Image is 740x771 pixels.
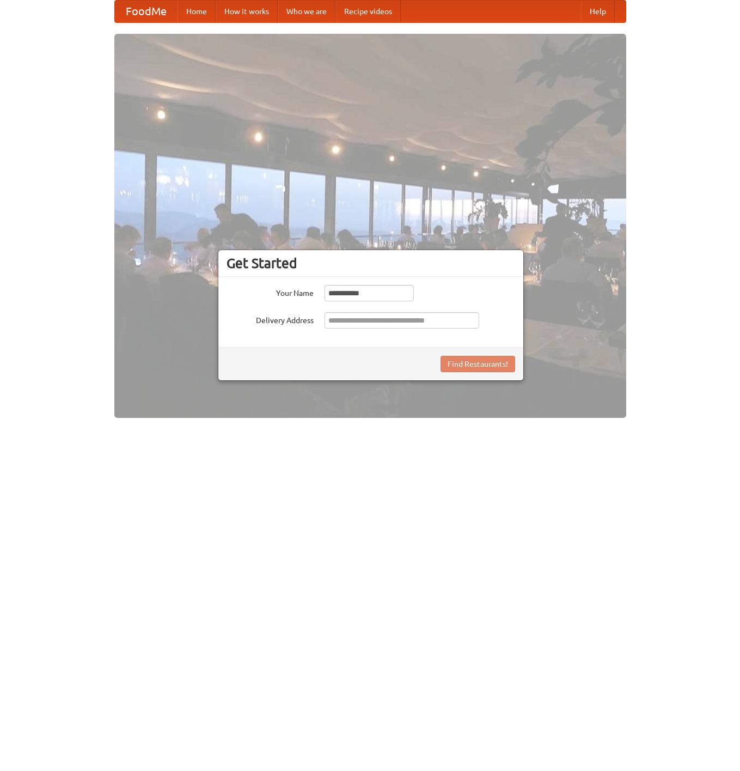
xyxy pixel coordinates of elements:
[278,1,335,22] a: Who we are
[441,356,515,372] button: Find Restaurants!
[227,285,314,299] label: Your Name
[335,1,401,22] a: Recipe videos
[216,1,278,22] a: How it works
[581,1,615,22] a: Help
[227,312,314,326] label: Delivery Address
[115,1,178,22] a: FoodMe
[178,1,216,22] a: Home
[227,255,515,271] h3: Get Started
